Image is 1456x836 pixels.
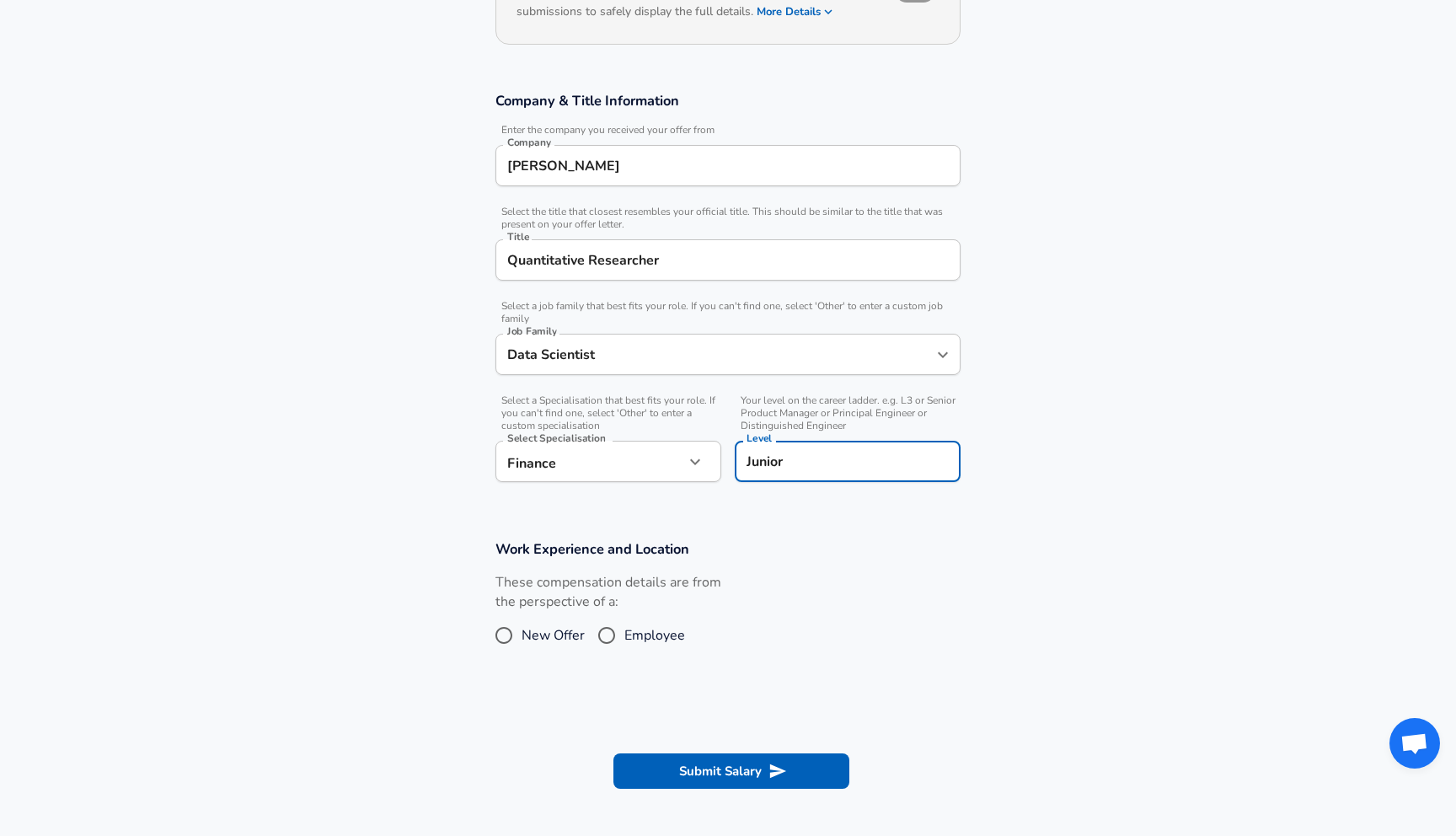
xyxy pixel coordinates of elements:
div: Open chat [1389,718,1440,769]
input: Google [503,153,953,179]
span: Employee [624,625,685,646]
input: Software Engineer [503,247,953,273]
span: New Offer [522,625,585,646]
button: Submit Salary [613,753,849,789]
div: Finance [495,441,684,482]
span: Your level on the career ladder. e.g. L3 or Senior Product Manager or Principal Engineer or Disti... [735,394,961,432]
input: L3 [742,448,953,474]
span: Select a Specialisation that best fits your role. If you can't find one, select 'Other' to enter ... [495,394,721,432]
label: These compensation details are from the perspective of a: [495,573,721,612]
span: Enter the company you received your offer from [495,124,961,137]
label: Level [747,433,772,443]
span: Select a job family that best fits your role. If you can't find one, select 'Other' to enter a cu... [495,300,961,325]
label: Title [507,232,529,242]
h3: Work Experience and Location [495,539,961,559]
span: Select the title that closest resembles your official title. This should be similar to the title ... [495,206,961,231]
label: Select Specialisation [507,433,605,443]
label: Job Family [507,326,557,336]
label: Company [507,137,551,147]
h3: Company & Title Information [495,91,961,110]
button: Open [931,343,955,367]
input: Software Engineer [503,341,928,367]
